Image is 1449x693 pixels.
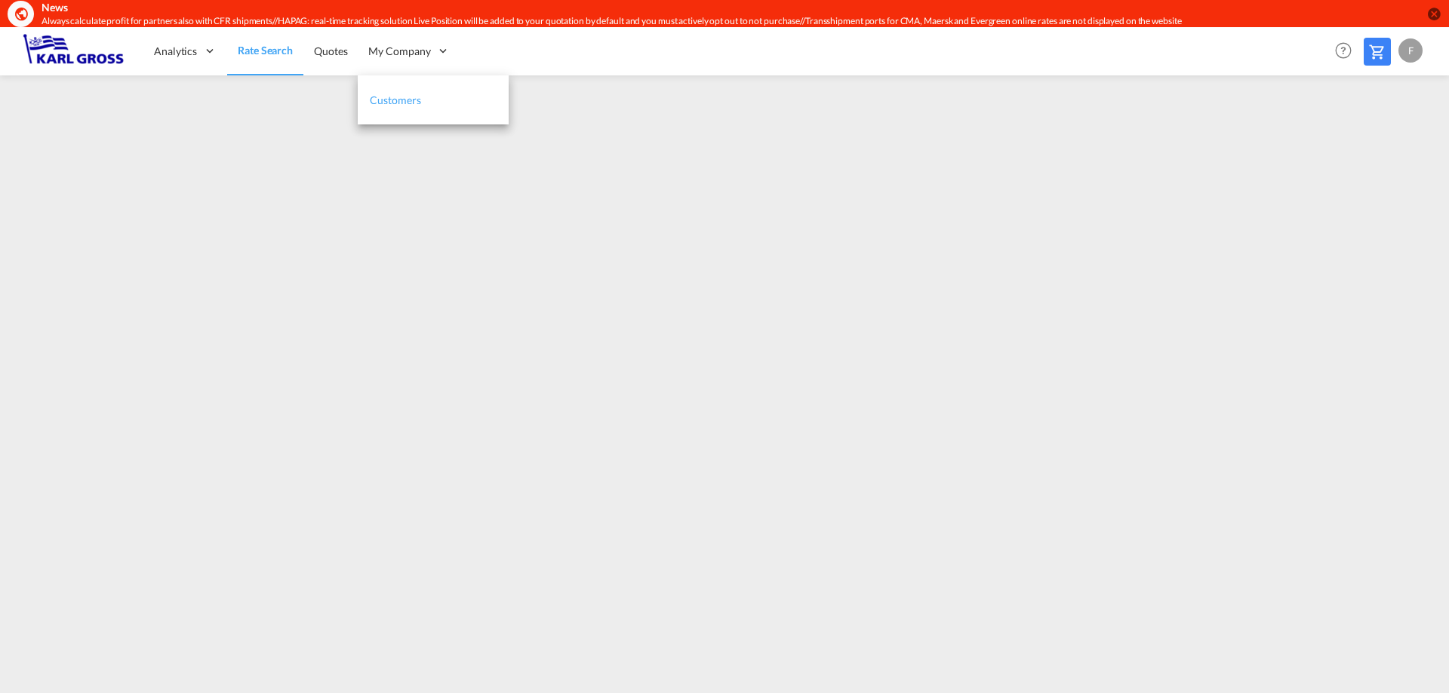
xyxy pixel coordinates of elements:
span: Rate Search [238,44,293,57]
div: F [1398,38,1423,63]
a: Rate Search [227,26,303,75]
button: icon-close-circle [1426,6,1441,21]
span: Quotes [314,44,347,57]
div: Always calculate profit for partners also with CFR shipments//HAPAG: real-time tracking solution ... [42,15,1226,28]
div: My Company [358,26,460,75]
div: Analytics [143,26,227,75]
span: Help [1331,38,1356,63]
a: Quotes [303,26,358,75]
a: Customers [358,75,509,124]
span: Analytics [154,44,197,59]
div: Help [1331,38,1364,65]
span: My Company [368,44,430,59]
span: Customers [370,94,420,106]
md-icon: icon-earth [14,6,29,21]
img: 3269c73066d711f095e541db4db89301.png [23,34,125,68]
